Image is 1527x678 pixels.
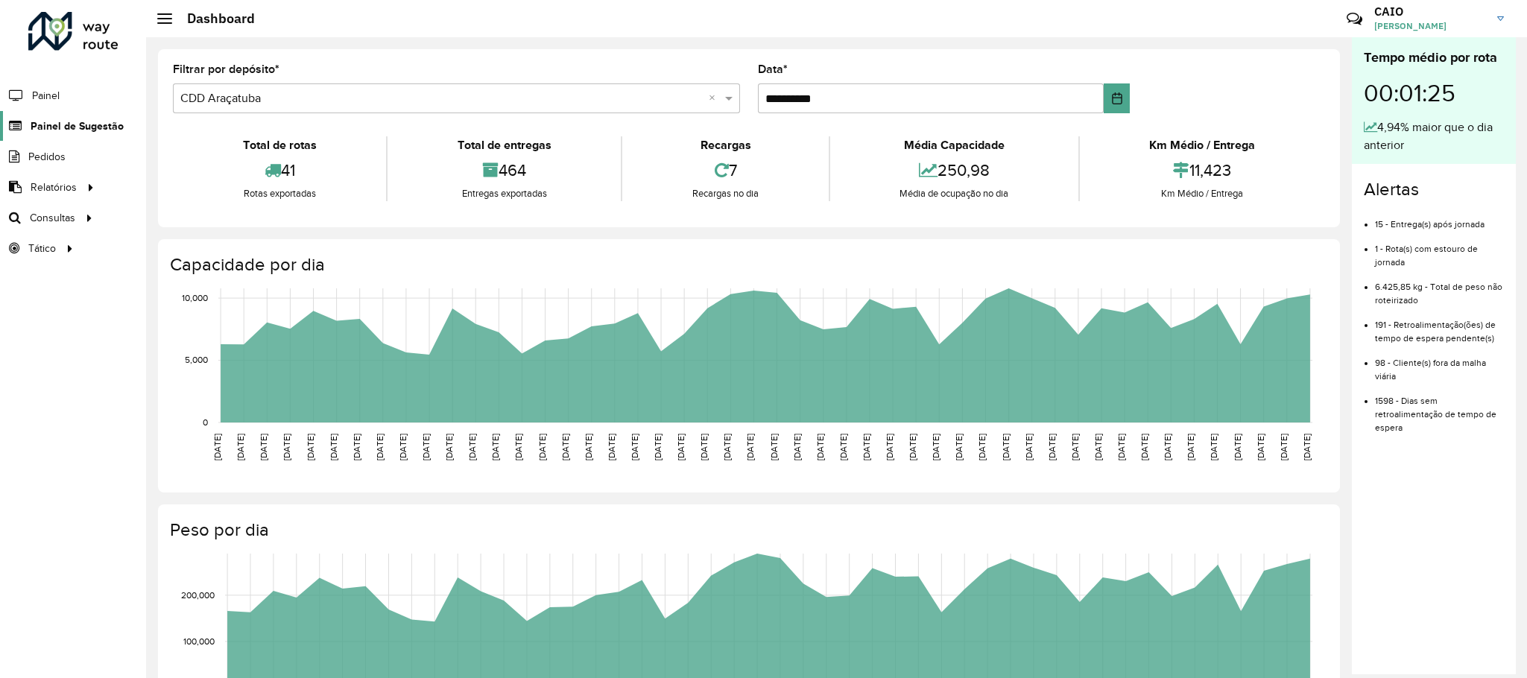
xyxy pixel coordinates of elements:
[1364,179,1504,200] h4: Alertas
[1279,434,1289,460] text: [DATE]
[30,210,75,226] span: Consultas
[391,136,617,154] div: Total de entregas
[32,88,60,104] span: Painel
[1375,383,1504,434] li: 1598 - Dias sem retroalimentação de tempo de espera
[391,186,617,201] div: Entregas exportadas
[537,434,547,460] text: [DATE]
[834,136,1075,154] div: Média Capacidade
[560,434,570,460] text: [DATE]
[1116,434,1126,460] text: [DATE]
[1364,118,1504,154] div: 4,94% maior que o dia anterior
[1001,434,1011,460] text: [DATE]
[954,434,964,460] text: [DATE]
[177,154,382,186] div: 41
[421,434,431,460] text: [DATE]
[1302,434,1312,460] text: [DATE]
[626,154,824,186] div: 7
[31,180,77,195] span: Relatórios
[699,434,709,460] text: [DATE]
[861,434,871,460] text: [DATE]
[815,434,825,460] text: [DATE]
[170,519,1325,541] h4: Peso por dia
[626,186,824,201] div: Recargas no dia
[1186,434,1195,460] text: [DATE]
[185,355,208,365] text: 5,000
[235,434,245,460] text: [DATE]
[1047,434,1057,460] text: [DATE]
[1209,434,1218,460] text: [DATE]
[1375,307,1504,345] li: 191 - Retroalimentação(ões) de tempo de espera pendente(s)
[1139,434,1149,460] text: [DATE]
[709,89,721,107] span: Clear all
[1093,434,1103,460] text: [DATE]
[626,136,824,154] div: Recargas
[1374,19,1486,33] span: [PERSON_NAME]
[306,434,315,460] text: [DATE]
[1375,345,1504,383] li: 98 - Cliente(s) fora da malha viária
[172,10,255,27] h2: Dashboard
[1375,206,1504,231] li: 15 - Entrega(s) após jornada
[444,434,454,460] text: [DATE]
[1070,434,1080,460] text: [DATE]
[352,434,361,460] text: [DATE]
[908,434,917,460] text: [DATE]
[1375,231,1504,269] li: 1 - Rota(s) com estouro de jornada
[584,434,593,460] text: [DATE]
[173,60,279,78] label: Filtrar por depósito
[834,186,1075,201] div: Média de ocupação no dia
[1084,154,1321,186] div: 11,423
[177,186,382,201] div: Rotas exportadas
[792,434,802,460] text: [DATE]
[1256,434,1265,460] text: [DATE]
[329,434,338,460] text: [DATE]
[653,434,663,460] text: [DATE]
[28,149,66,165] span: Pedidos
[769,434,779,460] text: [DATE]
[1364,48,1504,68] div: Tempo médio por rota
[183,636,215,646] text: 100,000
[722,434,732,460] text: [DATE]
[203,417,208,427] text: 0
[607,434,616,460] text: [DATE]
[513,434,523,460] text: [DATE]
[1163,434,1172,460] text: [DATE]
[391,154,617,186] div: 464
[745,434,755,460] text: [DATE]
[1338,3,1370,35] a: Contato Rápido
[28,241,56,256] span: Tático
[170,254,1325,276] h4: Capacidade por dia
[977,434,987,460] text: [DATE]
[467,434,477,460] text: [DATE]
[931,434,940,460] text: [DATE]
[1104,83,1130,113] button: Choose Date
[490,434,500,460] text: [DATE]
[259,434,268,460] text: [DATE]
[1084,186,1321,201] div: Km Médio / Entrega
[885,434,894,460] text: [DATE]
[182,293,208,302] text: 10,000
[375,434,385,460] text: [DATE]
[1364,68,1504,118] div: 00:01:25
[181,590,215,600] text: 200,000
[676,434,686,460] text: [DATE]
[1374,4,1486,19] h3: CAIO
[834,154,1075,186] div: 250,98
[1084,136,1321,154] div: Km Médio / Entrega
[1024,434,1034,460] text: [DATE]
[31,118,124,134] span: Painel de Sugestão
[838,434,848,460] text: [DATE]
[758,60,788,78] label: Data
[630,434,639,460] text: [DATE]
[1233,434,1242,460] text: [DATE]
[1375,269,1504,307] li: 6.425,85 kg - Total de peso não roteirizado
[398,434,408,460] text: [DATE]
[177,136,382,154] div: Total de rotas
[282,434,291,460] text: [DATE]
[212,434,222,460] text: [DATE]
